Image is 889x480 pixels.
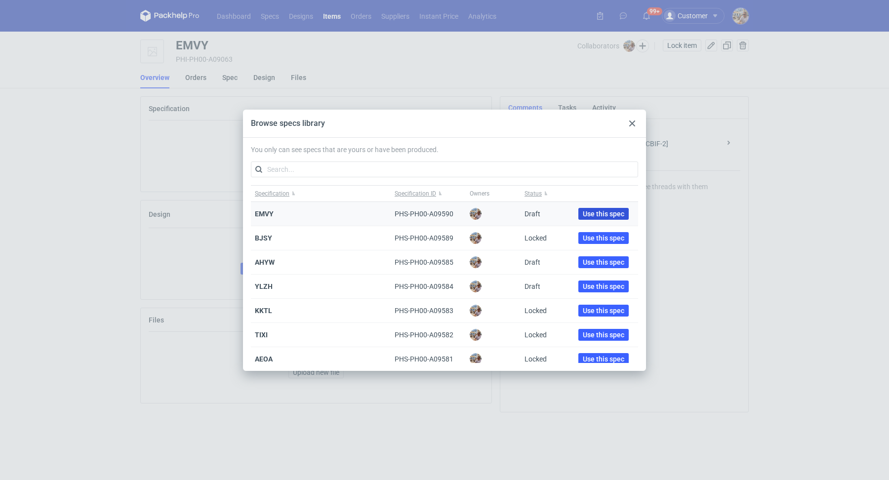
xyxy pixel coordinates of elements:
div: AHYW [251,250,391,275]
div: PHS-PH00-A09585 [395,257,453,267]
div: Locked [525,330,547,340]
button: Use this spec [578,232,629,244]
img: Michał Palasek [470,232,482,244]
button: Specification [251,186,391,201]
span: KKTL [255,307,272,315]
span: Specification [255,190,289,198]
span: Status [525,190,542,198]
div: TIXI [251,323,391,347]
button: Use this spec [578,256,629,268]
span: Specification ID [395,190,436,198]
div: PHS-PH00-A09585 [391,250,466,275]
span: BJSY [255,234,272,242]
span: Use this spec [583,283,624,290]
button: Specification ID [391,186,466,201]
div: PHS-PH00-A09581 [395,354,453,364]
button: Use this spec [578,208,629,220]
div: AEOA [251,347,391,371]
div: PHS-PH00-A09581 [391,347,466,371]
div: PHS-PH00-A09584 [395,281,453,291]
div: PHS-PH00-A09590 [391,202,466,226]
div: PHS-PH00-A09589 [391,226,466,250]
button: Use this spec [578,280,629,292]
span: Use this spec [583,259,624,266]
img: Michał Palasek [470,329,482,341]
span: Use this spec [583,356,624,362]
span: Owners [470,190,489,198]
div: Draft [525,257,540,267]
div: PHS-PH00-A09582 [391,323,466,347]
button: Use this spec [578,305,629,317]
button: Use this spec [578,329,629,341]
div: Locked [525,306,547,316]
div: PHS-PH00-A09584 [391,275,466,299]
span: Use this spec [583,307,624,314]
div: PHS-PH00-A09583 [391,299,466,323]
div: PHS-PH00-A09582 [395,330,453,340]
img: Michał Palasek [470,256,482,268]
div: Browse specs library [251,118,325,129]
input: Search... [251,161,638,177]
span: EMVY [255,210,274,218]
div: YLZH [251,275,391,299]
p: You only can see specs that are yours or have been produced. [251,146,638,154]
span: AHYW [255,258,275,266]
div: PHS-PH00-A09589 [395,233,453,243]
button: Use this spec [578,353,629,365]
div: Locked [525,233,547,243]
img: Michał Palasek [470,280,482,292]
img: Michał Palasek [470,353,482,365]
span: AEOA [255,355,273,363]
span: YLZH [255,282,273,290]
div: Draft [525,209,540,219]
span: Use this spec [583,210,624,217]
div: EMVY [251,202,391,226]
div: Locked [525,354,547,364]
div: PHS-PH00-A09583 [395,306,453,316]
img: Michał Palasek [470,305,482,317]
button: Status [521,186,569,201]
span: TIXI [255,331,268,339]
img: Michał Palasek [470,208,482,220]
div: BJSY [251,226,391,250]
div: KKTL [251,299,391,323]
div: PHS-PH00-A09590 [395,209,453,219]
span: Use this spec [583,331,624,338]
span: Use this spec [583,235,624,241]
div: Draft [525,281,540,291]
